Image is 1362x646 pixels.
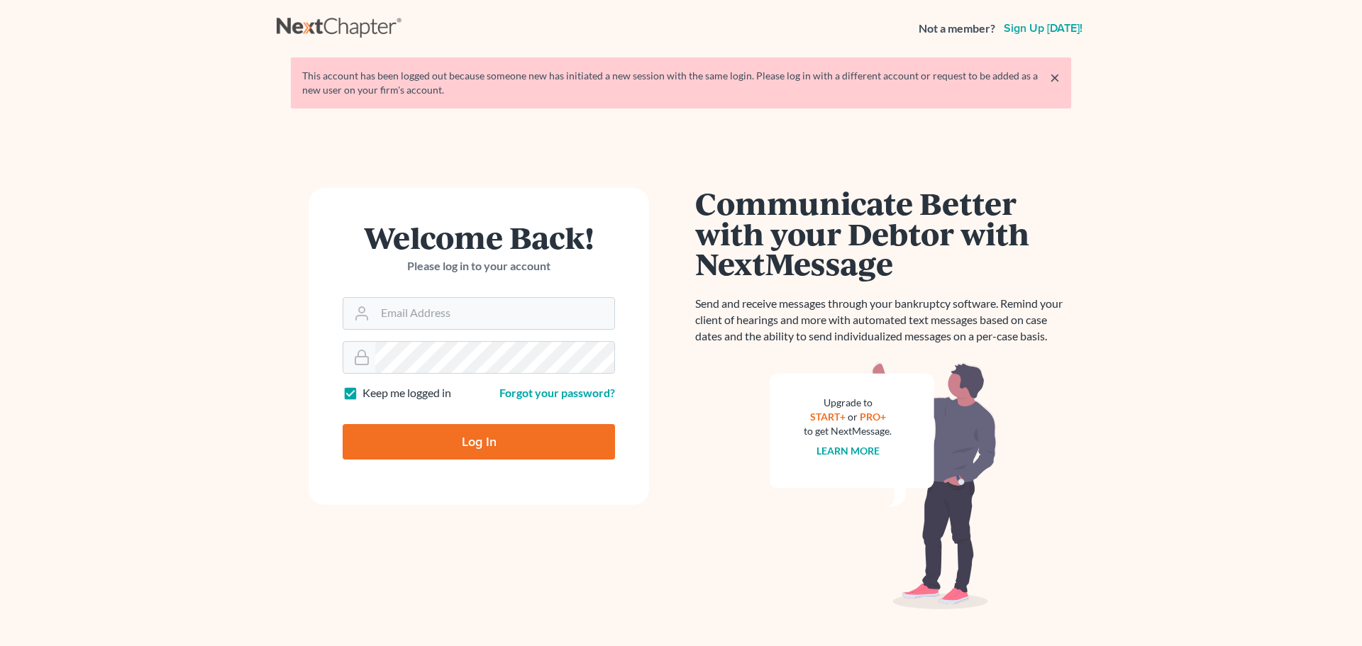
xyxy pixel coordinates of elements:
[770,362,997,610] img: nextmessage_bg-59042aed3d76b12b5cd301f8e5b87938c9018125f34e5fa2b7a6b67550977c72.svg
[804,396,892,410] div: Upgrade to
[343,258,615,274] p: Please log in to your account
[375,298,614,329] input: Email Address
[816,445,880,457] a: Learn more
[919,21,995,37] strong: Not a member?
[302,69,1060,97] div: This account has been logged out because someone new has initiated a new session with the same lo...
[860,411,886,423] a: PRO+
[1001,23,1085,34] a: Sign up [DATE]!
[1050,69,1060,86] a: ×
[848,411,858,423] span: or
[695,296,1071,345] p: Send and receive messages through your bankruptcy software. Remind your client of hearings and mo...
[695,188,1071,279] h1: Communicate Better with your Debtor with NextMessage
[499,386,615,399] a: Forgot your password?
[804,424,892,438] div: to get NextMessage.
[362,385,451,401] label: Keep me logged in
[343,424,615,460] input: Log In
[810,411,846,423] a: START+
[343,222,615,252] h1: Welcome Back!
